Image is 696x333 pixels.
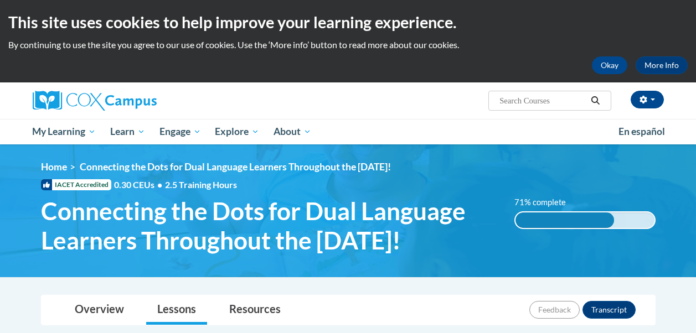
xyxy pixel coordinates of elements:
a: About [266,119,318,144]
a: Resources [218,295,292,325]
a: My Learning [25,119,104,144]
div: 71% complete [515,212,614,228]
button: Search [587,94,604,107]
button: Transcript [582,301,636,319]
span: About [274,125,311,138]
button: Okay [592,56,627,74]
a: More Info [636,56,688,74]
a: Explore [208,119,266,144]
input: Search Courses [498,94,587,107]
label: 71% complete [514,196,578,209]
span: 0.30 CEUs [114,179,165,191]
button: Feedback [529,301,580,319]
span: Connecting the Dots for Dual Language Learners Throughout the [DATE]! [41,196,498,255]
span: • [157,179,162,190]
button: Account Settings [631,91,664,108]
a: Engage [152,119,208,144]
span: Connecting the Dots for Dual Language Learners Throughout the [DATE]! [80,161,391,173]
div: Main menu [24,119,672,144]
a: En español [611,120,672,143]
span: Explore [215,125,259,138]
a: Overview [64,295,135,325]
span: En español [618,126,665,137]
span: IACET Accredited [41,179,111,190]
a: Home [41,161,67,173]
a: Cox Campus [33,91,232,111]
h2: This site uses cookies to help improve your learning experience. [8,11,688,33]
img: Cox Campus [33,91,157,111]
a: Lessons [146,295,207,325]
a: Learn [103,119,152,144]
p: By continuing to use the site you agree to our use of cookies. Use the ‘More info’ button to read... [8,39,688,51]
span: 2.5 Training Hours [165,179,237,190]
span: Learn [110,125,145,138]
span: Engage [159,125,201,138]
span: My Learning [32,125,96,138]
